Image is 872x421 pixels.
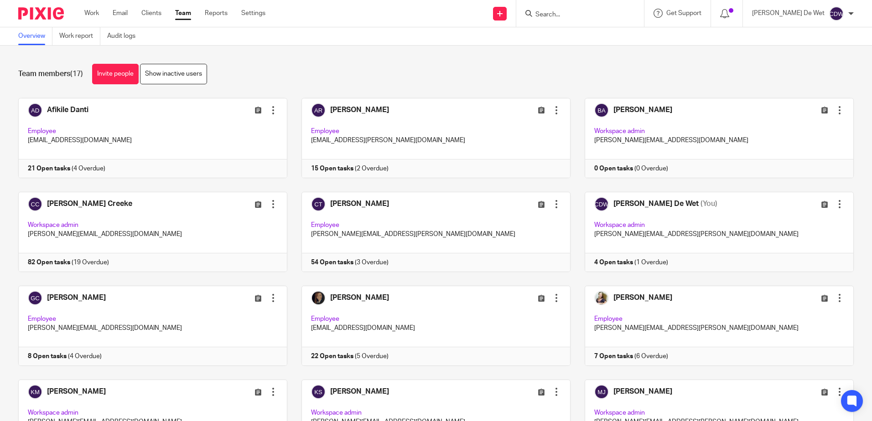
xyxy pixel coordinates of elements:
h1: Team members [18,69,83,79]
a: Team [175,9,191,18]
a: Audit logs [107,27,142,45]
a: Settings [241,9,265,18]
span: (17) [70,70,83,77]
a: Reports [205,9,228,18]
a: Invite people [92,64,139,84]
img: svg%3E [829,6,844,21]
a: Clients [141,9,161,18]
img: Pixie [18,7,64,20]
a: Work [84,9,99,18]
a: Overview [18,27,52,45]
a: Email [113,9,128,18]
span: Get Support [666,10,701,16]
a: Work report [59,27,100,45]
p: [PERSON_NAME] De Wet [752,9,825,18]
input: Search [535,11,617,19]
a: Show inactive users [140,64,207,84]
